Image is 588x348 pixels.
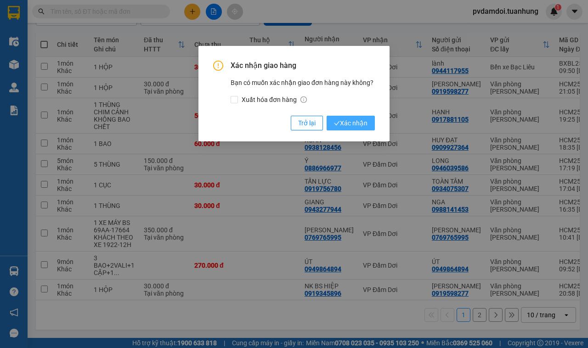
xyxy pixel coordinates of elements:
[231,61,375,71] span: Xác nhận giao hàng
[238,95,311,105] span: Xuất hóa đơn hàng
[334,118,367,128] span: Xác nhận
[291,116,323,130] button: Trở lại
[300,96,307,103] span: info-circle
[298,118,316,128] span: Trở lại
[327,116,375,130] button: checkXác nhận
[334,120,340,126] span: check
[231,78,375,105] div: Bạn có muốn xác nhận giao đơn hàng này không?
[213,61,223,71] span: exclamation-circle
